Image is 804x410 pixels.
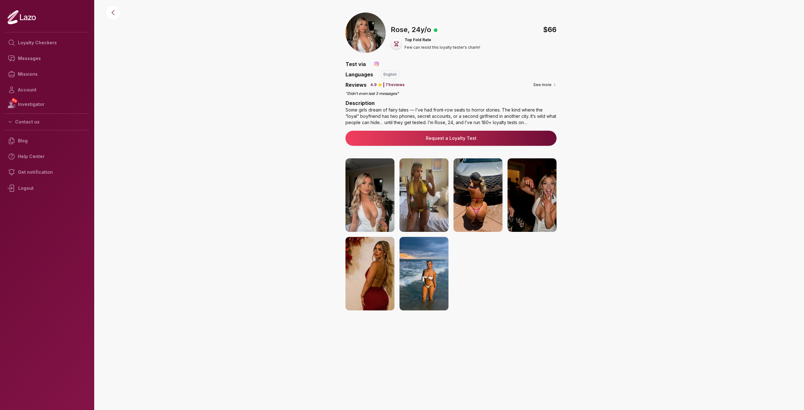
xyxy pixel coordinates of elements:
[405,37,480,42] p: Top Fold Rate
[543,25,557,35] span: $ 66
[5,51,89,66] a: Messages
[5,82,89,98] a: Account
[11,97,18,104] span: NEW
[5,164,89,180] a: Get notification
[373,61,380,67] img: instagram
[345,237,394,310] img: photo
[454,158,503,232] img: photo
[385,82,405,87] p: 71 reviews
[399,237,448,310] img: photo
[345,81,367,89] p: Reviews
[345,60,366,68] p: Test via
[345,71,373,78] p: Languages
[383,72,397,77] span: english
[5,180,89,196] div: Logout
[345,131,557,146] button: Request a Loyalty Test
[370,82,377,87] span: 4.9
[5,35,89,51] a: Loyalty Checkers
[533,82,557,88] button: See more
[399,158,448,232] img: photo
[405,45,480,50] p: Few can resist this loyalty tester's charm!
[391,25,410,35] p: Rose ,
[5,98,89,111] a: NEWInvestigator
[345,107,557,126] div: Some girls dream of fairy tales — I’ve had front-row seats to horror stories. The kind where the ...
[345,158,394,232] img: photo
[5,149,89,164] a: Help Center
[5,66,89,82] a: Missions
[345,100,375,106] span: Description
[345,13,386,53] img: profile image
[508,158,557,232] img: photo
[5,133,89,149] a: Blog
[5,116,89,128] button: Contact us
[412,25,431,35] p: 24 y/o
[345,91,557,96] p: " Didn’t even last 3 messages "
[350,135,551,141] a: Request a Loyalty Test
